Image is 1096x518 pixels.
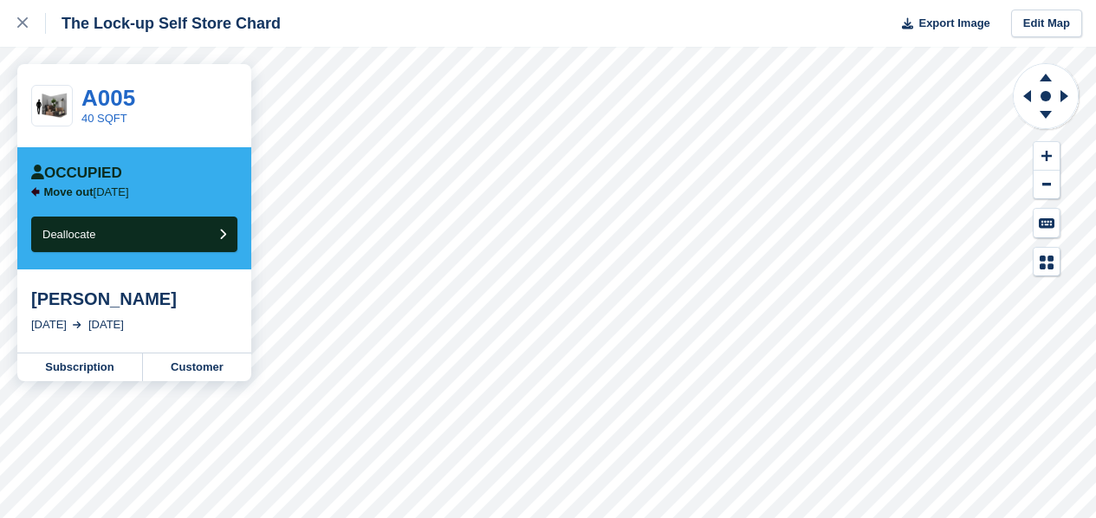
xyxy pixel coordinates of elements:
a: Customer [143,353,251,381]
span: Export Image [918,15,989,32]
button: Zoom In [1034,142,1060,171]
div: [PERSON_NAME] [31,288,237,309]
div: Occupied [31,165,122,182]
div: [DATE] [88,316,124,333]
img: 40-sqft-unit.jpg [32,91,72,121]
span: Move out [44,185,94,198]
div: [DATE] [31,316,67,333]
a: Edit Map [1011,10,1082,38]
img: arrow-left-icn-90495f2de72eb5bd0bd1c3c35deca35cc13f817d75bef06ecd7c0b315636ce7e.svg [31,187,40,197]
button: Map Legend [1034,248,1060,276]
button: Deallocate [31,217,237,252]
button: Zoom Out [1034,171,1060,199]
p: [DATE] [44,185,129,199]
a: Subscription [17,353,143,381]
button: Keyboard Shortcuts [1034,209,1060,237]
button: Export Image [892,10,990,38]
div: The Lock-up Self Store Chard [46,13,281,34]
a: A005 [81,85,135,111]
span: Deallocate [42,228,95,241]
a: 40 SQFT [81,112,127,125]
img: arrow-right-light-icn-cde0832a797a2874e46488d9cf13f60e5c3a73dbe684e267c42b8395dfbc2abf.svg [73,321,81,328]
